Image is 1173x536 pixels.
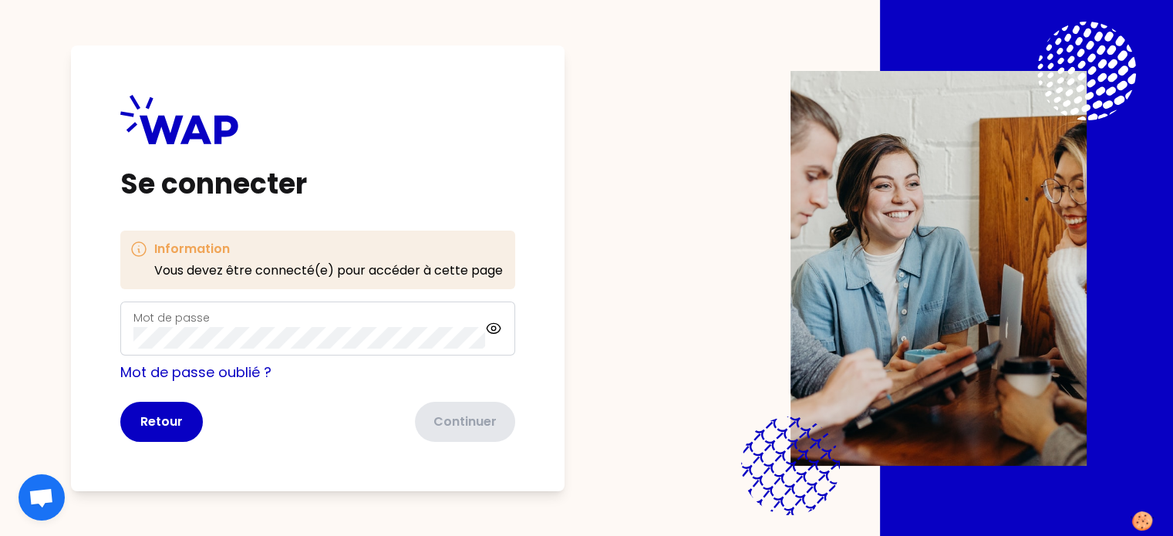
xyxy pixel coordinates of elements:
[120,362,271,382] a: Mot de passe oublié ?
[415,402,515,442] button: Continuer
[120,169,515,200] h1: Se connecter
[154,240,503,258] h3: Information
[19,474,65,521] a: Ouvrir le chat
[120,402,203,442] button: Retour
[790,71,1087,466] img: Description
[154,261,503,280] p: Vous devez être connecté(e) pour accéder à cette page
[133,310,210,325] label: Mot de passe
